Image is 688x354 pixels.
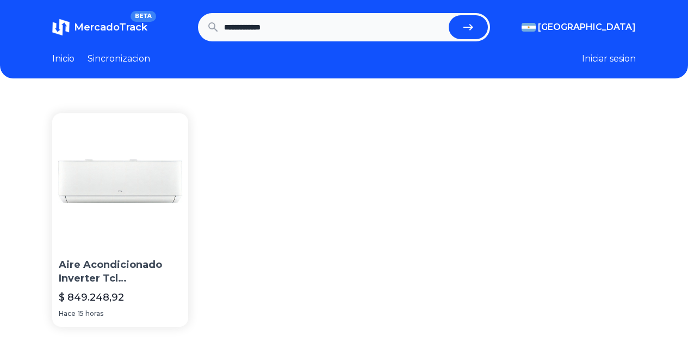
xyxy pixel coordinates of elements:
[59,258,182,285] p: Aire Acondicionado Inverter Tcl Taca3100fcsa 2600 Frigorías
[582,52,636,65] button: Iniciar sesion
[538,21,636,34] span: [GEOGRAPHIC_DATA]
[522,21,636,34] button: [GEOGRAPHIC_DATA]
[52,19,70,36] img: MercadoTrack
[59,290,124,305] p: $ 849.248,92
[52,52,75,65] a: Inicio
[78,309,103,318] span: 15 horas
[88,52,150,65] a: Sincronizacion
[74,21,147,33] span: MercadoTrack
[52,113,188,249] img: Aire Acondicionado Inverter Tcl Taca3100fcsa 2600 Frigorías
[131,11,156,22] span: BETA
[52,19,147,36] a: MercadoTrackBETA
[52,113,188,327] a: Aire Acondicionado Inverter Tcl Taca3100fcsa 2600 FrigoríasAire Acondicionado Inverter Tcl Taca31...
[522,23,536,32] img: Argentina
[59,309,76,318] span: Hace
